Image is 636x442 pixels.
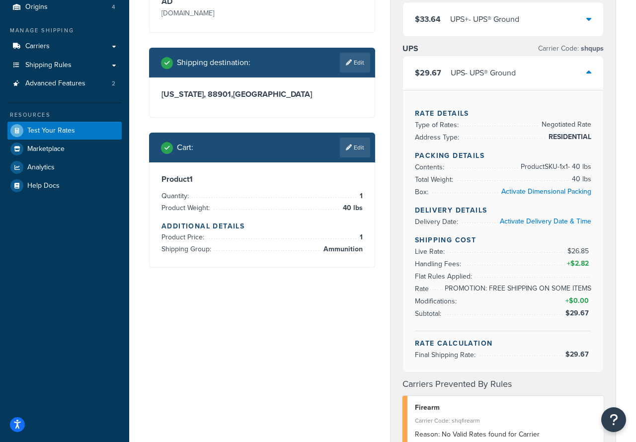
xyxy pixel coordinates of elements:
[7,37,122,56] a: Carriers
[415,259,464,269] span: Handling Fees:
[565,349,591,360] span: $29.67
[357,231,363,243] span: 1
[415,338,591,349] h4: Rate Calculation
[415,108,591,119] h4: Rate Details
[415,246,447,257] span: Live Rate:
[7,56,122,74] a: Shipping Rules
[415,284,459,306] span: Rate Modifications:
[451,66,516,80] div: UPS - UPS® Ground
[161,191,191,201] span: Quantity:
[7,158,122,176] a: Analytics
[415,132,462,143] span: Address Type:
[7,74,122,93] li: Advanced Features
[27,163,55,172] span: Analytics
[415,162,447,172] span: Contents:
[321,243,363,255] span: Ammunition
[563,295,591,307] span: +
[25,61,72,70] span: Shipping Rules
[161,6,260,20] p: [DOMAIN_NAME]
[7,26,122,35] div: Manage Shipping
[415,429,440,440] span: Reason:
[415,187,431,197] span: Box:
[538,42,604,56] p: Carrier Code:
[161,89,363,99] h3: [US_STATE], 88901 , [GEOGRAPHIC_DATA]
[415,308,444,319] span: Subtotal:
[161,244,214,254] span: Shipping Group:
[7,177,122,195] a: Help Docs
[340,138,370,157] a: Edit
[569,173,591,185] span: 40 lbs
[518,161,591,173] span: Product SKU-1 x 1 - 40 lbs
[565,308,591,318] span: $29.67
[501,186,591,197] a: Activate Dimensional Packing
[500,216,591,226] a: Activate Delivery Date & Time
[415,428,596,442] div: No Valid Rates found for Carrier
[177,143,193,152] h2: Cart :
[402,377,604,391] h4: Carriers Prevented By Rules
[415,174,456,185] span: Total Weight:
[450,12,519,26] div: UPS+ - UPS® Ground
[601,407,626,432] button: Open Resource Center
[7,74,122,93] a: Advanced Features2
[161,203,212,213] span: Product Weight:
[415,150,591,161] h4: Packing Details
[569,295,591,306] span: $0.00
[177,58,250,67] h2: Shipping destination :
[415,205,591,216] h4: Delivery Details
[415,271,475,282] span: Flat Rules Applied:
[340,53,370,73] a: Edit
[25,79,85,88] span: Advanced Features
[546,131,591,143] span: RESIDENTIAL
[442,283,591,295] span: PROMOTION: FREE SHIPPING ON SOME ITEMS
[340,202,363,214] span: 40 lbs
[579,43,604,54] span: shqups
[415,217,461,227] span: Delivery Date:
[567,246,591,256] span: $26.85
[7,122,122,140] a: Test Your Rates
[402,44,418,54] h3: UPS
[539,119,591,131] span: Negotiated Rate
[415,235,591,245] h4: Shipping Cost
[415,350,478,360] span: Final Shipping Rate:
[415,67,441,78] span: $29.67
[27,182,60,190] span: Help Docs
[161,221,363,231] h4: Additional Details
[161,232,207,242] span: Product Price:
[161,174,363,184] h3: Product 1
[357,190,363,202] span: 1
[112,3,115,11] span: 4
[25,3,48,11] span: Origins
[570,258,591,269] span: $2.82
[415,120,461,130] span: Type of Rates:
[27,145,65,153] span: Marketplace
[7,111,122,119] div: Resources
[415,401,596,415] div: Firearm
[25,42,50,51] span: Carriers
[415,414,596,428] div: Carrier Code: shqfirearm
[415,13,441,25] span: $33.64
[7,140,122,158] a: Marketplace
[27,127,75,135] span: Test Your Rates
[565,258,591,270] span: +
[112,79,115,88] span: 2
